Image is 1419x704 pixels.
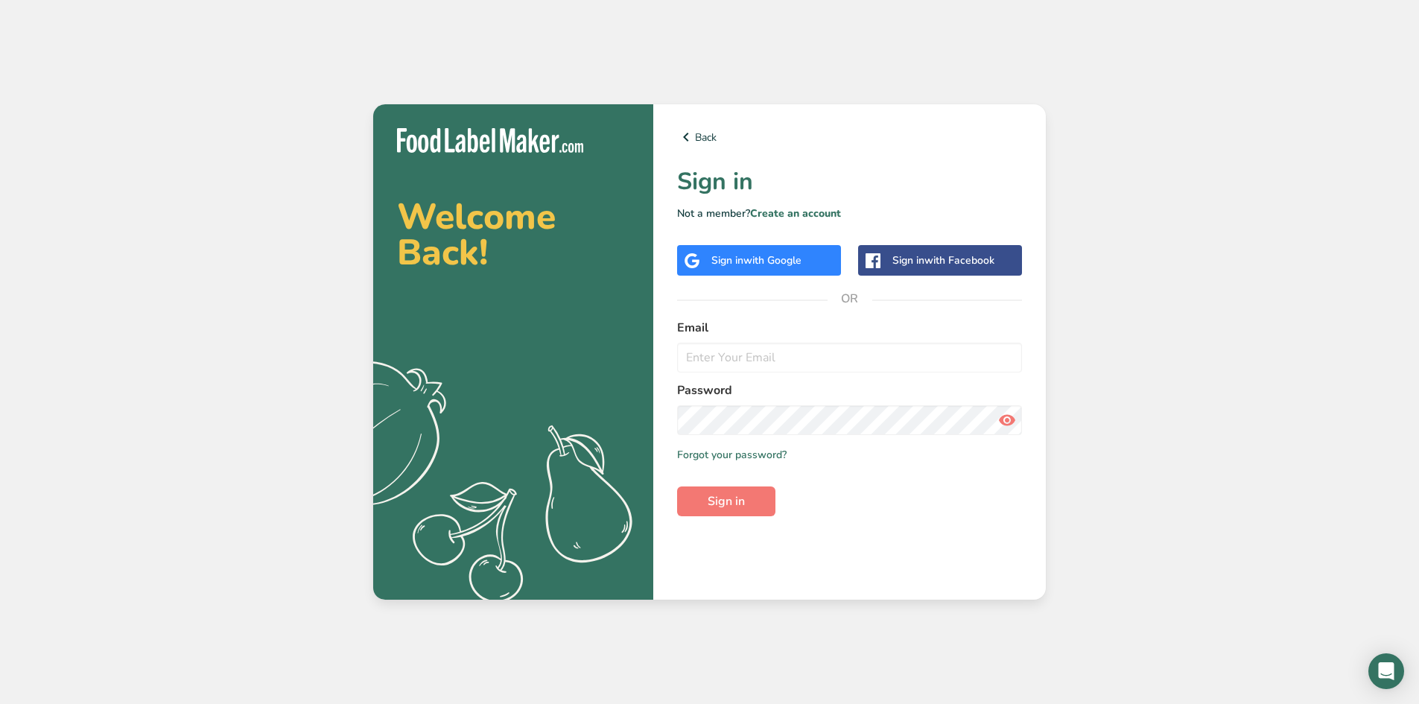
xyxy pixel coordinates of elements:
[677,486,775,516] button: Sign in
[677,164,1022,200] h1: Sign in
[828,276,872,321] span: OR
[397,128,583,153] img: Food Label Maker
[711,253,801,268] div: Sign in
[1368,653,1404,689] div: Open Intercom Messenger
[750,206,841,221] a: Create an account
[677,381,1022,399] label: Password
[677,447,787,463] a: Forgot your password?
[677,319,1022,337] label: Email
[892,253,994,268] div: Sign in
[677,128,1022,146] a: Back
[708,492,745,510] span: Sign in
[743,253,801,267] span: with Google
[677,343,1022,372] input: Enter Your Email
[397,199,629,270] h2: Welcome Back!
[677,206,1022,221] p: Not a member?
[924,253,994,267] span: with Facebook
